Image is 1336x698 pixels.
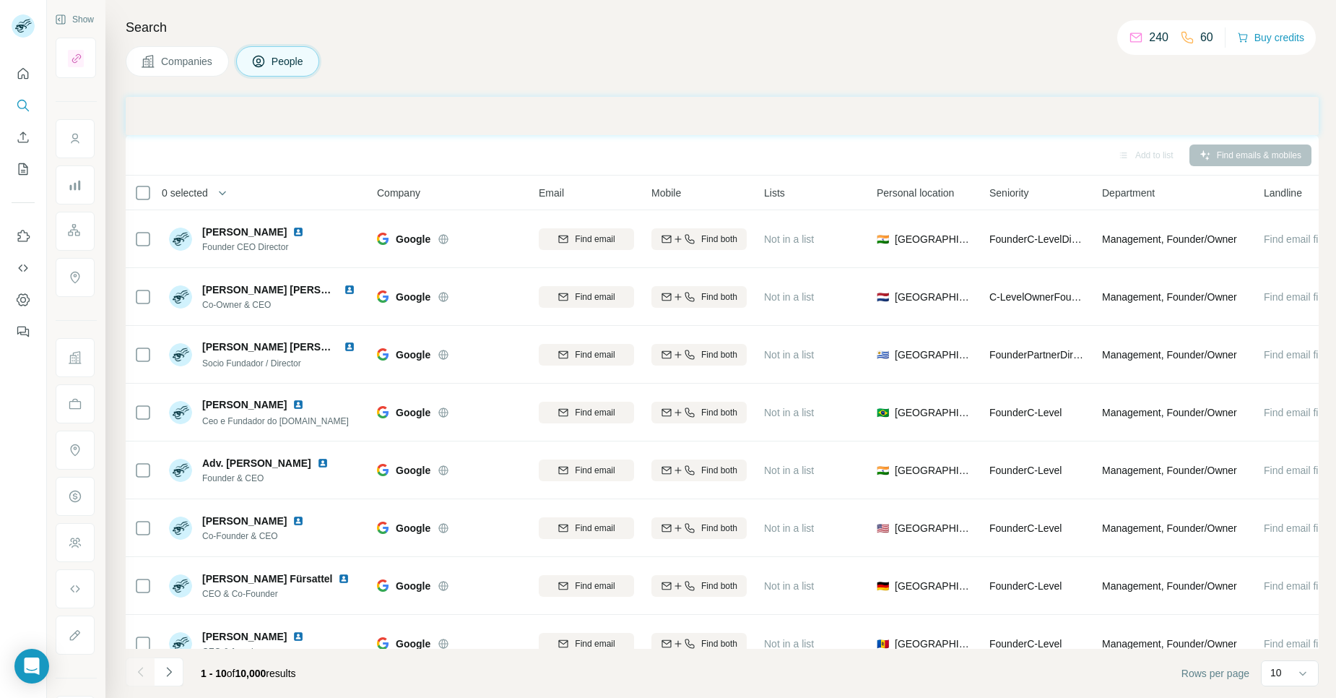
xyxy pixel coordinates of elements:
span: Adv. [PERSON_NAME] [202,456,311,470]
span: Find both [701,233,737,246]
button: Feedback [12,319,35,345]
span: Founder C-Level [989,580,1062,592]
span: 1 - 10 [201,668,227,679]
span: C-Level Owner Founder [989,291,1092,303]
span: Find both [701,579,737,593]
button: Find both [651,575,747,597]
img: Avatar [169,343,192,366]
span: Not in a list [764,349,814,361]
button: Quick start [12,61,35,87]
button: Find both [651,286,747,308]
button: Use Surfe API [12,255,35,281]
span: Find email first [1264,349,1330,361]
span: Find both [701,406,737,419]
button: Find email [539,633,634,655]
button: Buy credits [1237,27,1304,48]
button: Find email [539,460,634,481]
img: Logo of Google [377,290,389,302]
img: Avatar [169,517,192,540]
span: [PERSON_NAME] [202,629,287,644]
p: 240 [1149,29,1168,46]
img: LinkedIn logo [344,341,355,353]
iframe: Banner [126,97,1319,135]
img: Logo of Google [377,637,389,649]
span: 🇳🇱 [877,290,889,304]
span: Not in a list [764,291,814,303]
span: Management, Founder/Owner [1102,521,1237,535]
span: Management, Founder/Owner [1102,232,1237,246]
span: 🇺🇸 [877,521,889,535]
span: 10,000 [235,668,266,679]
button: Find email [539,517,634,539]
span: Find email [575,406,615,419]
span: Google [396,579,430,593]
span: Find email first [1264,522,1330,534]
span: Find email [575,464,615,477]
span: Company [377,186,420,200]
span: Management, Founder/Owner [1102,637,1237,651]
span: [PERSON_NAME] [202,514,287,528]
span: Find both [701,348,737,361]
span: [PERSON_NAME] [202,397,287,412]
button: Find both [651,633,747,655]
span: Not in a list [764,407,814,418]
img: Logo of Google [377,579,389,591]
img: LinkedIn logo [292,226,304,238]
img: Logo of Google [377,406,389,418]
span: Rows per page [1181,666,1249,681]
span: Management, Founder/Owner [1102,348,1237,362]
span: Management, Founder/Owner [1102,290,1237,304]
span: Find email first [1264,465,1330,476]
button: Use Surfe on LinkedIn [12,223,35,249]
span: [GEOGRAPHIC_DATA] [895,463,972,478]
button: Find both [651,228,747,250]
span: Founder C-Level [989,638,1062,650]
button: Show [45,9,104,30]
span: of [227,668,235,679]
img: LinkedIn logo [292,631,304,642]
button: Find email [539,286,634,308]
img: Logo of Google [377,233,389,244]
p: 10 [1270,665,1282,680]
span: Find email [575,579,615,593]
span: Email [539,186,564,200]
span: Find email [575,522,615,535]
img: LinkedIn logo [338,573,350,585]
div: Open Intercom Messenger [14,649,49,684]
img: LinkedIn logo [292,399,304,410]
button: Find email [539,344,634,366]
span: [GEOGRAPHIC_DATA] [895,348,972,362]
button: Search [12,92,35,119]
span: Founder Partner Director [989,349,1096,361]
span: Google [396,348,430,362]
span: CEO & Co-Founder [202,587,355,600]
span: Management, Founder/Owner [1102,579,1237,593]
span: Landline [1264,186,1302,200]
span: Founder C-Level [989,522,1062,534]
h4: Search [126,17,1319,38]
span: Mobile [651,186,681,200]
img: Avatar [169,574,192,598]
span: Co-Founder & CEO [202,530,310,543]
span: [GEOGRAPHIC_DATA] [895,405,972,420]
span: Find both [701,522,737,535]
img: Avatar [169,228,192,251]
span: Founder C-Level Director [989,233,1097,245]
span: Find email first [1264,580,1330,592]
span: [PERSON_NAME] [202,225,287,239]
span: Find both [701,464,737,477]
span: Find email first [1264,407,1330,418]
img: Logo of Google [377,348,389,360]
img: Avatar [169,459,192,482]
span: Founder CEO Director [202,241,310,254]
span: Department [1102,186,1155,200]
span: Find both [701,637,737,650]
span: CEO & founder [202,645,310,658]
span: Google [396,521,430,535]
span: [GEOGRAPHIC_DATA] [895,579,972,593]
img: LinkedIn logo [292,515,304,527]
span: Find email first [1264,638,1330,650]
span: 🇮🇳 [877,232,889,246]
span: [PERSON_NAME] [PERSON_NAME] PharmD [202,284,416,296]
img: Logo of Google [377,464,389,475]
